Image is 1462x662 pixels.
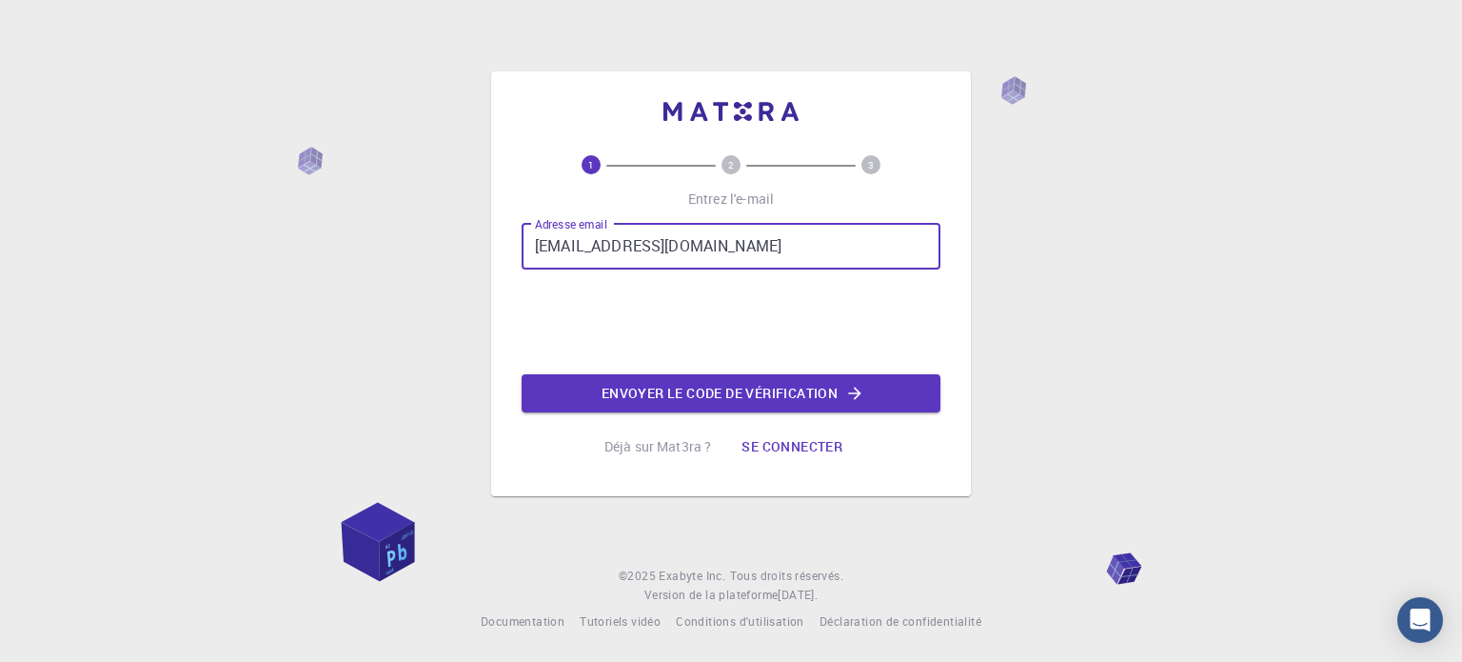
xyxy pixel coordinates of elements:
a: Tutoriels vidéo [580,612,661,632]
text: 3 [868,158,874,171]
font: . [815,587,818,602]
a: Documentation [481,612,564,632]
button: Se connecter [726,428,858,466]
text: 2 [728,158,734,171]
iframe: reCAPTCHA [586,285,876,359]
font: Déjà sur Mat3ra ? [604,437,712,455]
a: [DATE]. [778,586,818,605]
font: Conditions d'utilisation [676,613,804,629]
font: Tutoriels vidéo [580,613,661,629]
font: © [619,568,627,583]
button: Envoyer le code de vérification [522,374,940,412]
div: Ouvrir Intercom Messenger [1397,597,1443,643]
font: Version de la plateforme [644,587,779,602]
font: Tous droits réservés. [730,568,843,583]
font: Se connecter [741,437,842,455]
a: Exabyte Inc. [659,567,725,586]
font: Documentation [481,613,564,629]
a: Déclaration de confidentialité [820,612,981,632]
font: Adresse email [535,216,607,232]
font: [DATE] [778,587,814,602]
font: Exabyte Inc. [659,568,725,583]
a: Conditions d'utilisation [676,612,804,632]
font: Envoyer le code de vérification [602,384,838,402]
font: Déclaration de confidentialité [820,613,981,629]
font: Entrez l'e-mail [688,190,774,208]
text: 1 [588,158,594,171]
font: 2025 [627,568,656,583]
